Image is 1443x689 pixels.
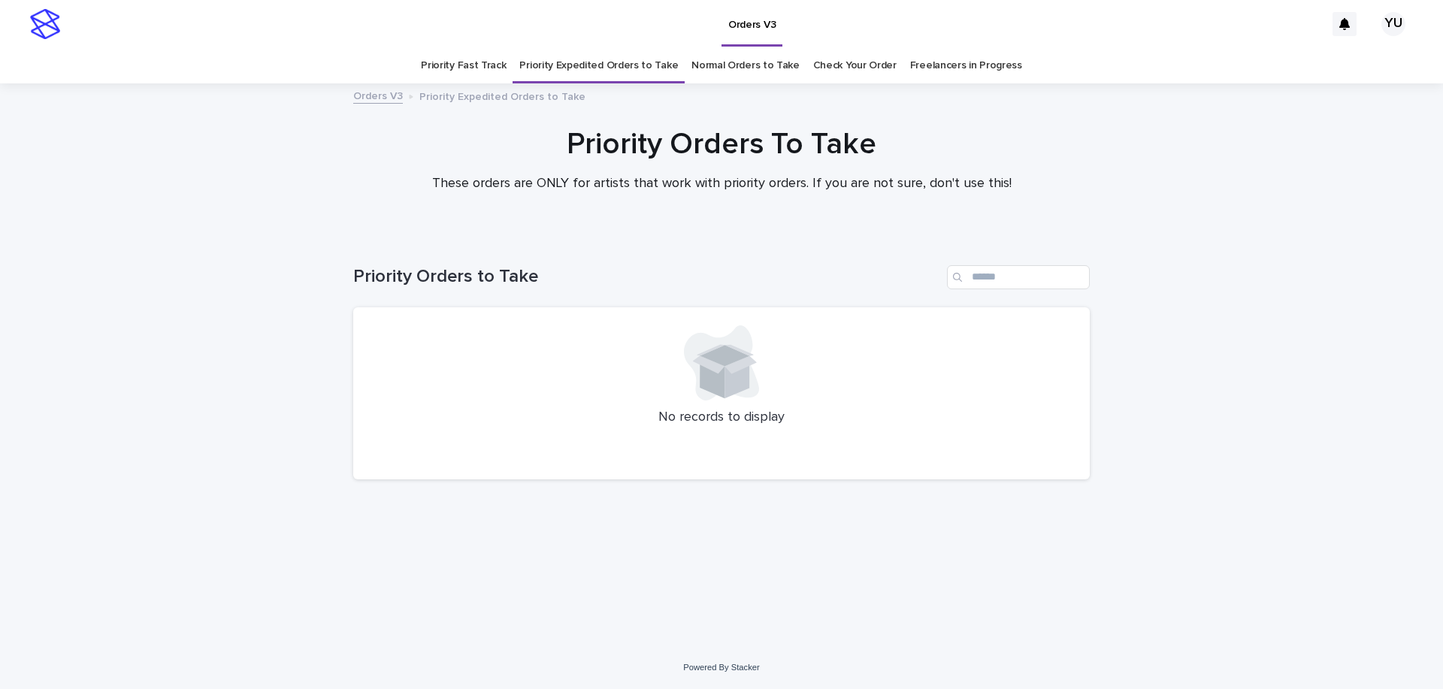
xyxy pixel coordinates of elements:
a: Normal Orders to Take [691,48,800,83]
input: Search [947,265,1090,289]
p: These orders are ONLY for artists that work with priority orders. If you are not sure, don't use ... [421,176,1022,192]
a: Powered By Stacker [683,663,759,672]
a: Check Your Order [813,48,897,83]
h1: Priority Orders To Take [353,126,1090,162]
div: YU [1381,12,1405,36]
a: Priority Fast Track [421,48,506,83]
h1: Priority Orders to Take [353,266,941,288]
p: Priority Expedited Orders to Take [419,87,585,104]
p: No records to display [371,409,1072,426]
a: Orders V3 [353,86,403,104]
a: Priority Expedited Orders to Take [519,48,678,83]
img: stacker-logo-s-only.png [30,9,60,39]
a: Freelancers in Progress [910,48,1022,83]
